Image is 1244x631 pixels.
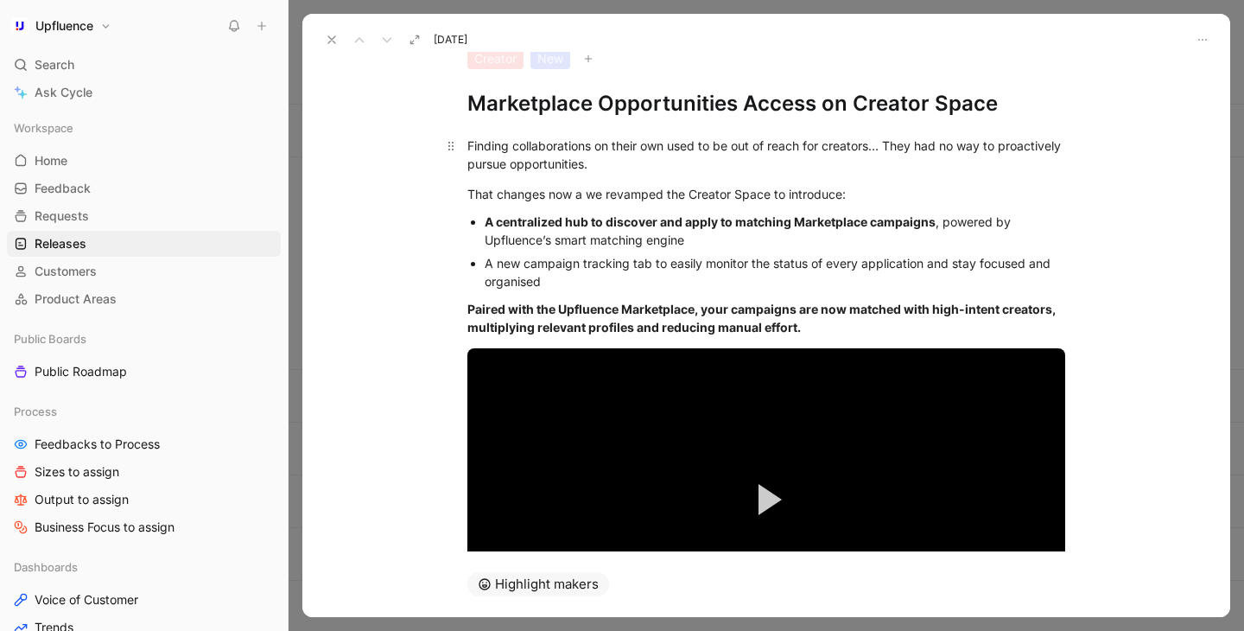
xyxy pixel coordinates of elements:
div: Public BoardsPublic Roadmap [7,326,281,385]
span: Business Focus to assign [35,519,175,536]
span: Voice of Customer [35,591,138,609]
a: Feedback [7,175,281,201]
strong: Paired with the Upfluence Marketplace, your campaigns are now matched with high-intent creators, ... [467,302,1058,335]
span: Process [14,403,57,420]
span: Requests [35,207,89,225]
span: Output to assign [35,491,129,508]
span: Home [35,152,67,169]
a: Sizes to assign [7,459,281,485]
a: Home [7,148,281,174]
div: ProcessFeedbacks to ProcessSizes to assignOutput to assignBusiness Focus to assign [7,398,281,540]
button: Play Video [727,461,805,539]
span: Public Roadmap [35,363,127,380]
div: CreatorNew [467,48,1065,69]
span: Workspace [14,119,73,137]
a: Voice of Customer [7,587,281,613]
a: Ask Cycle [7,80,281,105]
span: Public Boards [14,330,86,347]
div: That changes now a we revamped the Creator Space to introduce: [467,185,1065,203]
a: Releases [7,231,281,257]
a: Public Roadmap [7,359,281,385]
div: Creator [467,48,524,69]
div: New [530,48,570,69]
span: Releases [35,235,86,252]
a: Customers [7,258,281,284]
div: Finding collaborations on their own used to be out of reach for creators… They had no way to proa... [467,137,1065,173]
button: UpfluenceUpfluence [7,14,116,38]
div: Dashboards [7,554,281,580]
span: Search [35,54,74,75]
a: Feedbacks to Process [7,431,281,457]
span: Product Areas [35,290,117,308]
a: Product Areas [7,286,281,312]
img: Upfluence [11,17,29,35]
div: , powered by Upfluence’s smart matching engine [485,213,1065,249]
a: Output to assign [7,487,281,513]
div: Search [7,52,281,78]
a: Business Focus to assign [7,514,281,540]
span: Sizes to assign [35,463,119,481]
strong: A centralized hub to discover and apply to matching Marketplace campaigns [485,214,936,229]
div: Process [7,398,281,424]
span: Feedbacks to Process [35,436,160,453]
h1: Marketplace Opportunities Access on Creator Space [467,90,1065,118]
div: A new campaign tracking tab to easily monitor the status of every application and stay focused an... [485,254,1065,290]
span: Feedback [35,180,91,197]
a: Requests [7,203,281,229]
div: Workspace [7,115,281,141]
h1: Upfluence [35,18,93,34]
span: Dashboards [14,558,78,576]
button: Highlight makers [467,572,609,596]
span: Ask Cycle [35,82,92,103]
div: Public Boards [7,326,281,352]
span: [DATE] [434,33,467,47]
span: Customers [35,263,97,280]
